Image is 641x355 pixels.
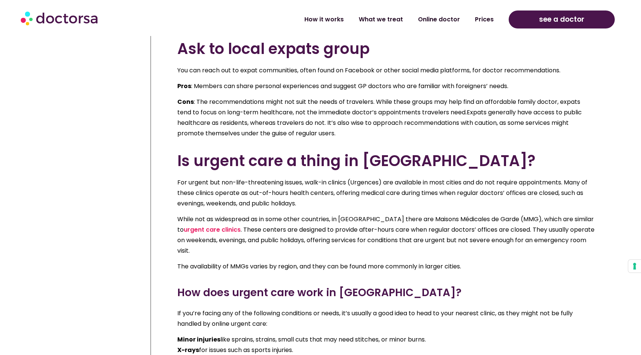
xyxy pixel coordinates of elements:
[351,11,410,28] a: What we treat
[177,214,595,256] p: While not as widespread as in some other countries, in [GEOGRAPHIC_DATA] there are Maisons Médica...
[177,97,194,106] b: Cons
[177,335,220,344] strong: Minor injuries
[177,285,595,301] h3: How does urgent care work in [GEOGRAPHIC_DATA]?
[177,108,582,138] span: Expats generally have access to public healthcare as residents, whereas travelers do not. It’s al...
[177,65,595,76] p: You can reach out to expat communities, often found on Facebook or other social media platforms, ...
[410,11,467,28] a: Online doctor
[177,346,199,354] strong: X-rays
[177,97,595,139] p: : The recommendations might not suit the needs of travelers. While these groups may help find an ...
[177,40,595,58] h2: Ask to local expats group
[177,82,191,90] b: Pros
[177,308,595,329] p: If you’re facing any of the following conditions or needs, it’s usually a good idea to head to yo...
[167,11,501,28] nav: Menu
[628,260,641,273] button: Your consent preferences for tracking technologies
[539,13,584,25] span: see a doctor
[177,261,595,272] p: The availability of MMGs varies by region, and they can be found more commonly in larger cities.
[184,225,241,234] a: urgent care clinics
[297,11,351,28] a: How it works
[509,10,615,28] a: see a doctor
[177,152,595,170] h2: Is urgent care a thing in [GEOGRAPHIC_DATA]?
[177,81,595,91] p: : Members can share personal experiences and suggest GP doctors who are familiar with foreigners’...
[177,177,595,209] p: For urgent but non-life-threatening issues, walk-in clinics (Urgences) are available in most citi...
[467,11,501,28] a: Prices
